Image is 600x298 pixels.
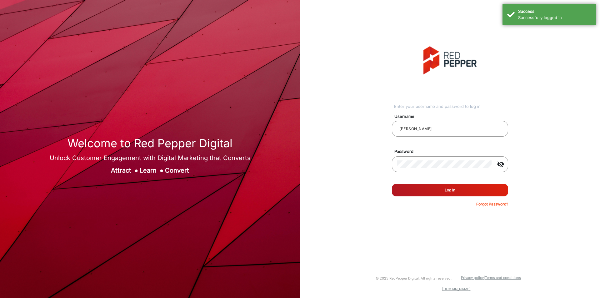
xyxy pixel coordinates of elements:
input: Your username [397,125,503,133]
div: Success [518,8,592,15]
mat-label: Username [390,114,515,120]
span: ● [134,167,138,174]
div: Enter your username and password to log in [394,104,508,110]
p: Forgot Password? [476,201,508,207]
a: [DOMAIN_NAME] [442,287,471,291]
img: vmg-logo [423,46,477,74]
a: | [484,275,485,280]
mat-label: Password [390,149,515,155]
span: ● [160,167,163,174]
a: Terms and conditions [485,275,521,280]
mat-icon: visibility_off [493,160,508,168]
small: © 2025 RedPepper Digital. All rights reserved. [376,276,452,280]
div: Unlock Customer Engagement with Digital Marketing that Converts [50,153,251,163]
div: Successfully logged in [518,15,592,21]
h1: Welcome to Red Pepper Digital [50,137,251,150]
div: Attract Learn Convert [50,166,251,175]
button: Log In [392,184,508,196]
a: Privacy policy [461,275,484,280]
